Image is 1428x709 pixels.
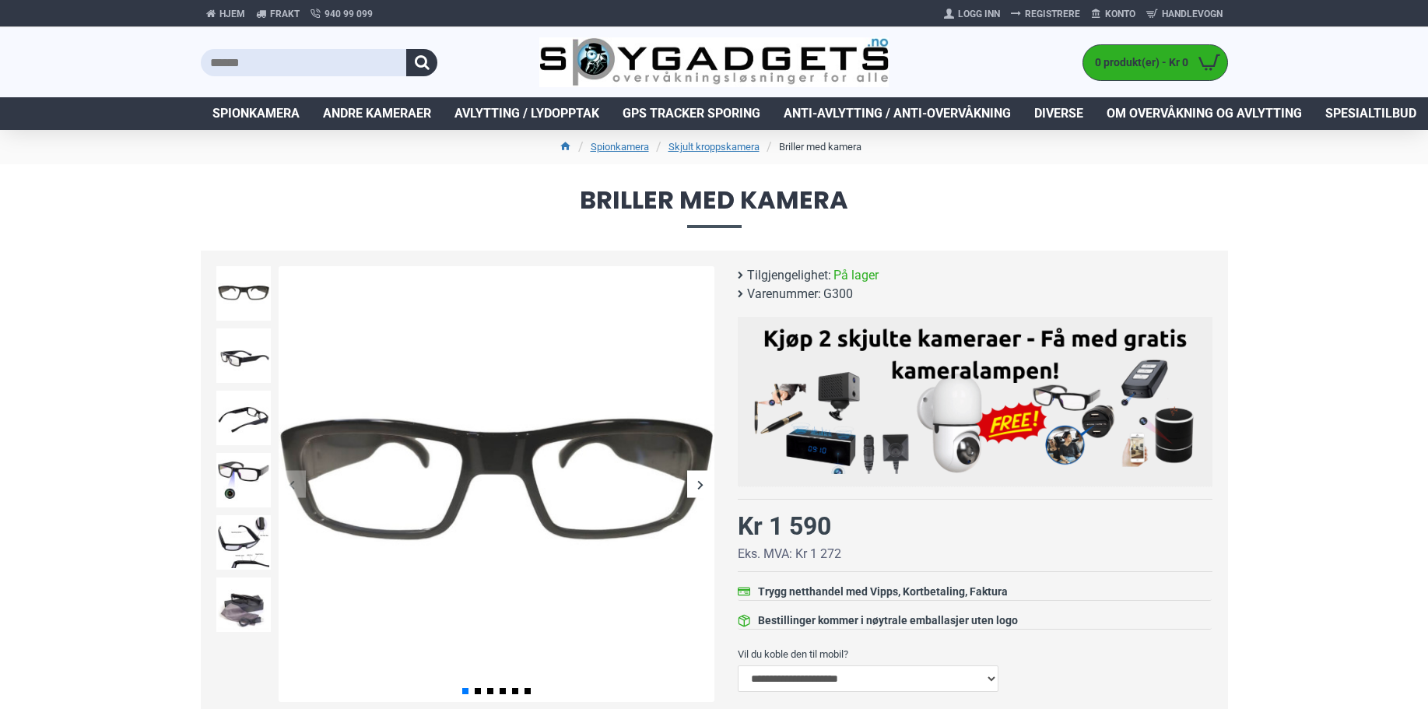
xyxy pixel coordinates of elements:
a: Spionkamera [201,97,311,130]
a: Registrere [1005,2,1086,26]
span: Frakt [270,7,300,21]
img: Spionbriller med kamera - SpyGadgets.no [216,453,271,507]
span: Go to slide 6 [525,688,531,694]
a: Om overvåkning og avlytting [1095,97,1314,130]
a: Konto [1086,2,1141,26]
div: Trygg netthandel med Vipps, Kortbetaling, Faktura [758,584,1008,600]
img: Spionbriller med kamera - SpyGadgets.no [216,391,271,445]
span: GPS Tracker Sporing [623,104,760,123]
span: Go to slide 1 [462,688,468,694]
span: Anti-avlytting / Anti-overvåkning [784,104,1011,123]
span: 940 99 099 [325,7,373,21]
span: G300 [823,285,853,304]
span: Go to slide 3 [487,688,493,694]
img: Spionbriller med kamera - SpyGadgets.no [216,515,271,570]
div: Kr 1 590 [738,507,831,545]
span: Om overvåkning og avlytting [1107,104,1302,123]
div: Previous slide [279,471,306,498]
img: Spionbriller med kamera - SpyGadgets.no [279,266,714,702]
span: Diverse [1034,104,1083,123]
a: GPS Tracker Sporing [611,97,772,130]
a: Spionkamera [591,139,649,155]
span: Registrere [1025,7,1080,21]
a: Andre kameraer [311,97,443,130]
a: Anti-avlytting / Anti-overvåkning [772,97,1023,130]
span: Go to slide 5 [512,688,518,694]
img: Spionbriller med kamera - SpyGadgets.no [216,266,271,321]
span: Avlytting / Lydopptak [454,104,599,123]
img: SpyGadgets.no [539,37,889,88]
b: Varenummer: [747,285,821,304]
a: Logg Inn [939,2,1005,26]
span: På lager [833,266,879,285]
span: Spionkamera [212,104,300,123]
span: 0 produkt(er) - Kr 0 [1083,54,1192,71]
span: Go to slide 2 [475,688,481,694]
label: Vil du koble den til mobil? [738,641,1212,666]
span: Briller med kamera [201,188,1228,227]
img: Spionbriller med kamera - SpyGadgets.no [216,328,271,383]
a: Skjult kroppskamera [668,139,760,155]
img: Kjøp 2 skjulte kameraer – Få med gratis kameralampe! [749,325,1201,474]
img: Spionbriller med kamera - SpyGadgets.no [216,577,271,632]
a: 0 produkt(er) - Kr 0 [1083,45,1227,80]
span: Andre kameraer [323,104,431,123]
b: Tilgjengelighet: [747,266,831,285]
span: Hjem [219,7,245,21]
a: Diverse [1023,97,1095,130]
a: Avlytting / Lydopptak [443,97,611,130]
span: Go to slide 4 [500,688,506,694]
span: Handlevogn [1162,7,1223,21]
a: Spesialtilbud [1314,97,1428,130]
div: Bestillinger kommer i nøytrale emballasjer uten logo [758,612,1018,629]
div: Next slide [687,471,714,498]
span: Logg Inn [958,7,1000,21]
span: Spesialtilbud [1325,104,1416,123]
span: Konto [1105,7,1135,21]
a: Handlevogn [1141,2,1228,26]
